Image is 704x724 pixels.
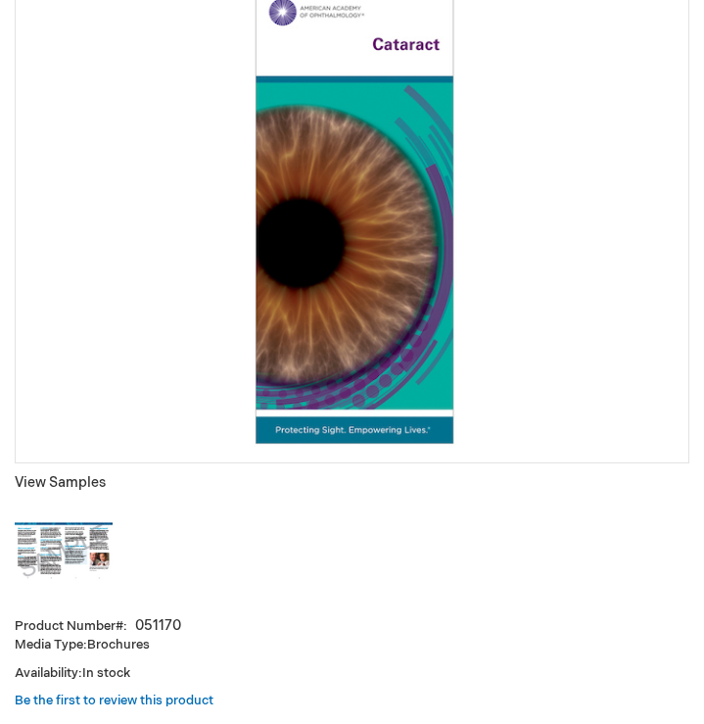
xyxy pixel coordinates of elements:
span: In stock [82,665,130,681]
p: Availability: [15,664,689,683]
p: Brochures [15,636,689,654]
div: 051170 [135,616,181,636]
strong: Product Number [15,618,127,634]
strong: Media Type: [15,637,87,652]
a: Be the first to review this product [15,693,213,708]
img: Click to view [15,503,113,601]
p: View Samples [15,473,689,493]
